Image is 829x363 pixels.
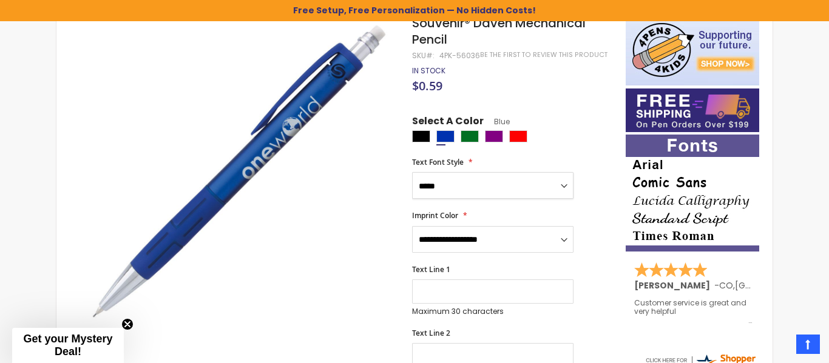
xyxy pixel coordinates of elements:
span: Blue [484,116,510,127]
span: $0.59 [412,78,442,94]
div: Blue [436,130,455,142]
div: Green [461,130,479,142]
img: Free shipping on orders over $199 [626,88,759,132]
span: Imprint Color [412,210,458,221]
span: Souvenir® Daven Mechanical Pencil [412,15,586,48]
button: Close teaser [121,318,134,330]
span: Text Line 2 [412,328,450,338]
img: blue-souvenir-daven-mechanical-pencil-56036_1.jpg [81,14,396,328]
p: Maximum 30 characters [412,307,574,316]
a: Top [796,335,820,354]
span: Text Line 1 [412,264,450,275]
span: - , [714,279,824,291]
div: Red [509,130,527,142]
div: 4PK-56036 [439,51,480,61]
img: 4pens 4 kids [626,15,759,85]
img: font-personalization-examples [626,135,759,251]
span: Select A Color [412,115,484,131]
span: CO [719,279,733,291]
div: Get your Mystery Deal!Close teaser [12,328,124,363]
span: Get your Mystery Deal! [23,333,112,358]
span: Text Font Style [412,157,464,167]
strong: SKU [412,50,435,61]
div: Purple [485,130,503,142]
span: [PERSON_NAME] [634,279,714,291]
div: Customer service is great and very helpful [634,299,752,325]
span: [GEOGRAPHIC_DATA] [735,279,824,291]
div: Black [412,130,430,142]
div: Availability [412,66,445,76]
a: Be the first to review this product [480,50,607,59]
span: In stock [412,65,445,76]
